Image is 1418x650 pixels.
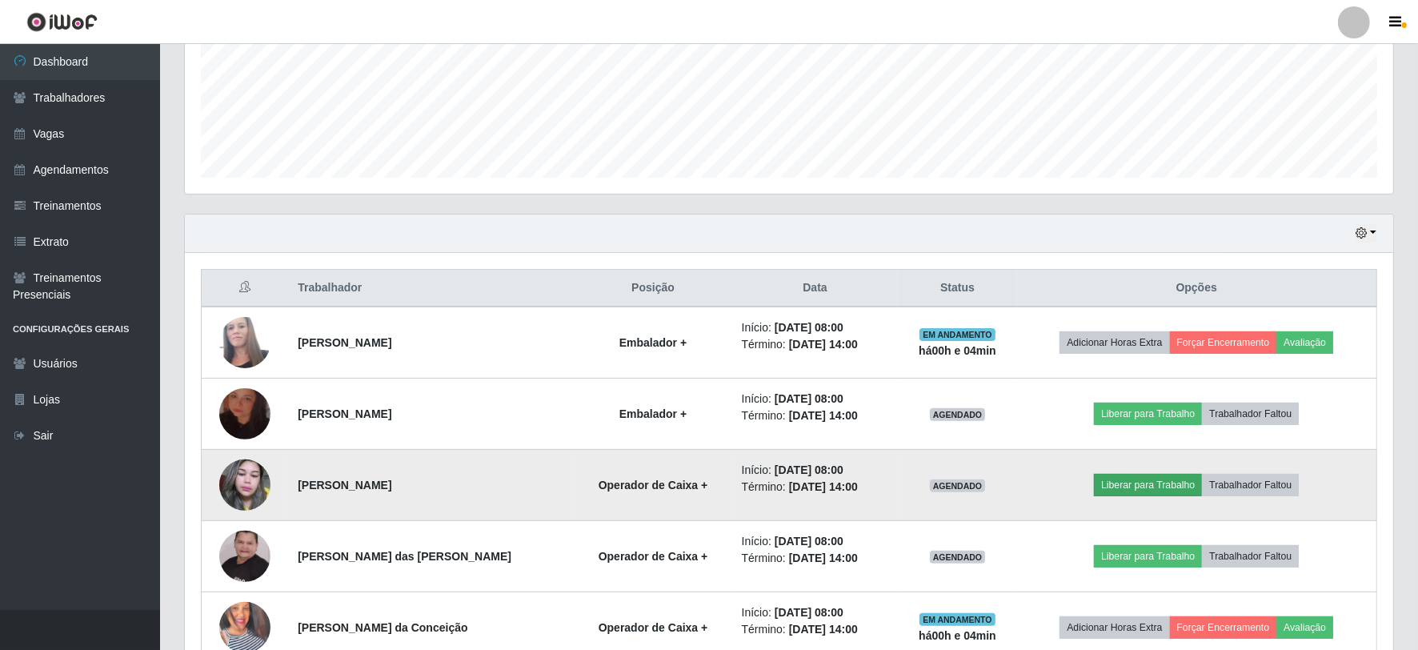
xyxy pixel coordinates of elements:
[1170,331,1277,354] button: Forçar Encerramento
[219,451,270,520] img: 1634907805222.jpeg
[919,613,995,626] span: EM ANDAMENTO
[599,479,708,492] strong: Operador de Caixa +
[599,550,708,563] strong: Operador de Caixa +
[1202,545,1299,568] button: Trabalhador Faltou
[789,338,858,351] time: [DATE] 14:00
[26,12,98,32] img: CoreUI Logo
[775,463,843,476] time: [DATE] 08:00
[789,409,858,422] time: [DATE] 14:00
[919,328,995,341] span: EM ANDAMENTO
[298,621,467,634] strong: [PERSON_NAME] da Conceição
[789,552,858,564] time: [DATE] 14:00
[930,408,986,421] span: AGENDADO
[619,407,687,420] strong: Embalador +
[742,319,889,336] li: Início:
[1276,331,1333,354] button: Avaliação
[298,479,391,492] strong: [PERSON_NAME]
[298,336,391,349] strong: [PERSON_NAME]
[742,462,889,479] li: Início:
[1276,616,1333,639] button: Avaliação
[1059,616,1169,639] button: Adicionar Horas Extra
[288,270,574,307] th: Trabalhador
[219,299,270,386] img: 1709163979582.jpeg
[219,368,270,459] img: 1722822198849.jpeg
[919,344,996,357] strong: há 00 h e 04 min
[789,623,858,636] time: [DATE] 14:00
[732,270,899,307] th: Data
[298,407,391,420] strong: [PERSON_NAME]
[742,407,889,424] li: Término:
[775,392,843,405] time: [DATE] 08:00
[574,270,731,307] th: Posição
[619,336,687,349] strong: Embalador +
[742,621,889,638] li: Término:
[1094,545,1202,568] button: Liberar para Trabalho
[1094,474,1202,496] button: Liberar para Trabalho
[742,533,889,550] li: Início:
[1017,270,1377,307] th: Opções
[742,336,889,353] li: Término:
[775,535,843,548] time: [DATE] 08:00
[775,321,843,334] time: [DATE] 08:00
[742,479,889,496] li: Término:
[742,391,889,407] li: Início:
[742,604,889,621] li: Início:
[219,500,270,613] img: 1725629352832.jpeg
[1202,403,1299,425] button: Trabalhador Faltou
[742,550,889,567] li: Término:
[898,270,1016,307] th: Status
[298,550,511,563] strong: [PERSON_NAME] das [PERSON_NAME]
[930,479,986,492] span: AGENDADO
[1202,474,1299,496] button: Trabalhador Faltou
[1094,403,1202,425] button: Liberar para Trabalho
[599,621,708,634] strong: Operador de Caixa +
[789,480,858,493] time: [DATE] 14:00
[775,606,843,619] time: [DATE] 08:00
[1170,616,1277,639] button: Forçar Encerramento
[1059,331,1169,354] button: Adicionar Horas Extra
[919,629,996,642] strong: há 00 h e 04 min
[930,551,986,564] span: AGENDADO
